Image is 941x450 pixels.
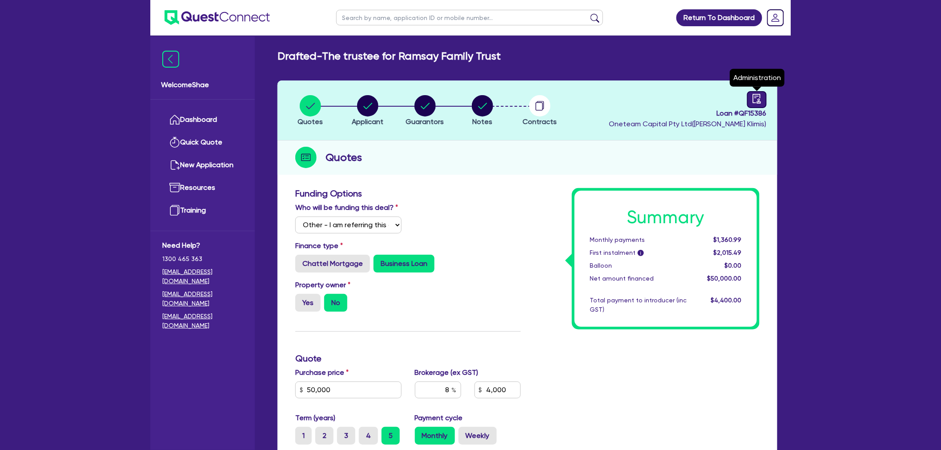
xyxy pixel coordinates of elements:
span: $2,015.49 [714,249,742,256]
span: $4,400.00 [711,297,742,304]
a: Resources [162,177,243,199]
button: Notes [471,95,494,128]
span: audit [752,94,762,104]
div: Net amount financed [583,274,693,283]
h2: Quotes [326,149,362,165]
span: Contracts [523,117,557,126]
label: No [324,294,347,312]
span: Loan # QF15386 [609,108,767,119]
label: 2 [315,427,334,445]
h3: Quote [295,353,521,364]
span: Need Help? [162,240,243,251]
label: Monthly [415,427,455,445]
img: quick-quote [169,137,180,148]
label: Yes [295,294,321,312]
h3: Funding Options [295,188,521,199]
div: Balloon [583,261,693,270]
button: Contracts [523,95,558,128]
label: Term (years) [295,413,335,423]
label: 5 [382,427,400,445]
a: Dropdown toggle [764,6,787,29]
img: quest-connect-logo-blue [165,10,270,25]
div: Total payment to introducer (inc GST) [583,296,693,314]
label: Property owner [295,280,350,290]
span: Applicant [352,117,383,126]
a: Dashboard [162,108,243,131]
label: Who will be funding this deal? [295,202,398,213]
h1: Summary [590,207,742,228]
a: Return To Dashboard [676,9,762,26]
button: Guarantors [406,95,445,128]
label: Business Loan [374,255,434,273]
span: Oneteam Capital Pty Ltd ( [PERSON_NAME] Klimis ) [609,120,767,128]
a: [EMAIL_ADDRESS][DOMAIN_NAME] [162,267,243,286]
label: Payment cycle [415,413,463,423]
label: Brokerage (ex GST) [415,367,479,378]
a: [EMAIL_ADDRESS][DOMAIN_NAME] [162,289,243,308]
img: resources [169,182,180,193]
label: 1 [295,427,312,445]
a: Quick Quote [162,131,243,154]
label: 3 [337,427,355,445]
img: training [169,205,180,216]
span: Welcome Shae [161,80,244,90]
span: $0.00 [725,262,742,269]
h2: Drafted - The trustee for Ramsay Family Trust [277,50,501,63]
img: icon-menu-close [162,51,179,68]
button: Quotes [297,95,323,128]
img: new-application [169,160,180,170]
span: Guarantors [406,117,444,126]
a: Training [162,199,243,222]
label: 4 [359,427,378,445]
input: Search by name, application ID or mobile number... [336,10,603,25]
span: Notes [472,117,492,126]
a: [EMAIL_ADDRESS][DOMAIN_NAME] [162,312,243,330]
label: Chattel Mortgage [295,255,370,273]
div: First instalment [583,248,693,257]
button: Applicant [351,95,384,128]
span: 1300 465 363 [162,254,243,264]
span: i [638,250,644,256]
span: $1,360.99 [714,236,742,243]
span: $50,000.00 [708,275,742,282]
label: Finance type [295,241,343,251]
span: Quotes [298,117,323,126]
a: New Application [162,154,243,177]
div: Administration [730,69,784,87]
img: step-icon [295,147,317,168]
div: Monthly payments [583,235,693,245]
label: Weekly [458,427,497,445]
label: Purchase price [295,367,349,378]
